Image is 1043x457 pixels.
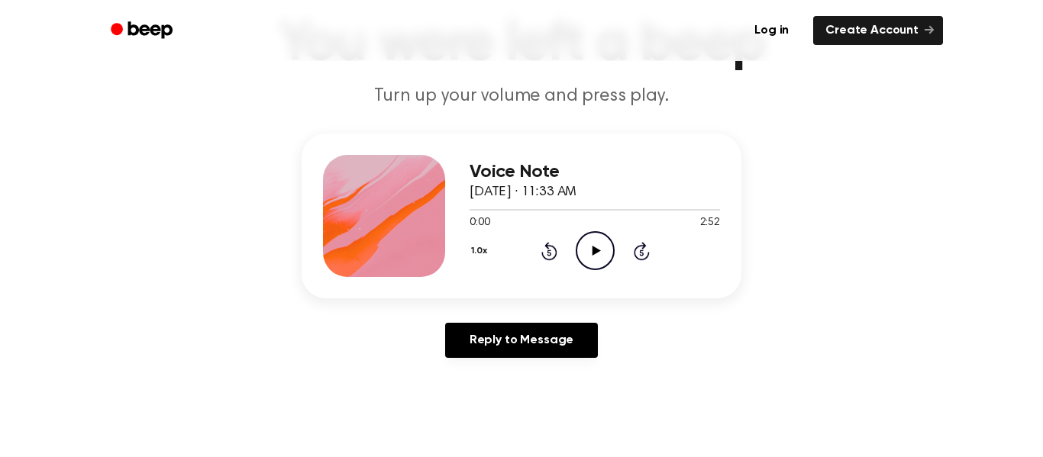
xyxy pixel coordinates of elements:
[470,215,489,231] span: 0:00
[228,84,815,109] p: Turn up your volume and press play.
[470,162,720,182] h3: Voice Note
[470,185,576,199] span: [DATE] · 11:33 AM
[739,13,804,48] a: Log in
[100,16,186,46] a: Beep
[445,323,598,358] a: Reply to Message
[813,16,943,45] a: Create Account
[470,238,492,264] button: 1.0x
[700,215,720,231] span: 2:52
